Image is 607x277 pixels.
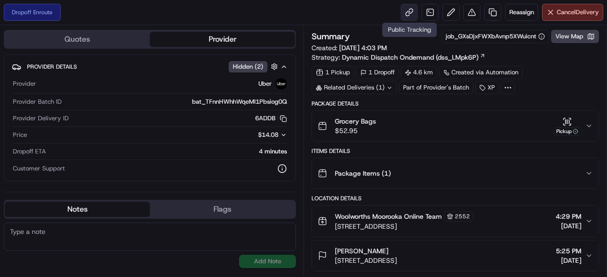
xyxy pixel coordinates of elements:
img: uber-new-logo.jpeg [276,78,287,89]
span: Package Items ( 1 ) [335,169,391,178]
button: 6ADDB [255,114,287,123]
span: [STREET_ADDRESS] [335,256,397,265]
button: Notes [5,202,150,217]
div: Public Tracking [382,23,437,37]
span: bat_TFnnHWhhWqeMI1Pbsiog0Q [192,98,287,106]
div: Pickup [553,127,581,135]
span: Grocery Bags [335,116,376,126]
button: Quotes [5,32,150,47]
span: Dynamic Dispatch Ondemand (dss_LMpk6P) [342,53,478,62]
button: Flags [150,202,295,217]
span: Dropoff ETA [13,147,46,156]
div: Related Deliveries (1) [312,81,397,94]
span: Price [13,131,27,139]
button: job_GXsDjxFWXbAvnp5XWuicnt [446,32,545,41]
div: Package Details [312,100,599,107]
button: Package Items (1) [312,158,598,188]
span: Reassign [509,8,534,17]
div: 1 Pickup [312,66,354,79]
button: View Map [551,30,599,43]
div: Location Details [312,195,599,202]
span: Woolworths Moorooka Online Team [335,212,442,221]
button: Woolworths Moorooka Online Team2552[STREET_ADDRESS]4:29 PM[DATE] [312,206,598,237]
div: Strategy: [312,53,486,62]
button: Grocery Bags$52.95Pickup [312,111,598,141]
button: Pickup [553,117,581,135]
span: $14.08 [258,131,278,139]
span: [PERSON_NAME] [335,246,388,256]
span: 2552 [455,213,470,220]
span: Provider Batch ID [13,98,62,106]
span: 5:25 PM [556,246,581,256]
button: [PERSON_NAME][STREET_ADDRESS]5:25 PM[DATE] [312,241,598,271]
span: $52.95 [335,126,376,135]
span: Cancel Delivery [557,8,599,17]
button: Hidden (2) [229,61,280,72]
button: Reassign [505,4,538,21]
span: Created: [312,43,387,53]
a: Created via Automation [439,66,523,79]
div: 1 Dropoff [356,66,399,79]
span: [DATE] 4:03 PM [339,44,387,52]
span: [DATE] [556,221,581,231]
h3: Summary [312,32,350,41]
button: Provider DetailsHidden (2) [12,59,288,74]
button: Provider [150,32,295,47]
span: Provider Details [27,63,77,71]
button: $14.08 [203,131,287,139]
div: 4 minutes [50,147,287,156]
span: Customer Support [13,164,65,173]
div: Items Details [312,147,599,155]
div: 4.6 km [401,66,437,79]
span: Provider Delivery ID [13,114,69,123]
a: Dynamic Dispatch Ondemand (dss_LMpk6P) [342,53,486,62]
span: 4:29 PM [556,212,581,221]
span: [DATE] [556,256,581,265]
span: Provider [13,80,36,88]
span: [STREET_ADDRESS] [335,222,473,231]
span: Hidden ( 2 ) [233,63,263,71]
span: Uber [258,80,272,88]
div: XP [475,81,499,94]
button: CancelDelivery [542,4,603,21]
